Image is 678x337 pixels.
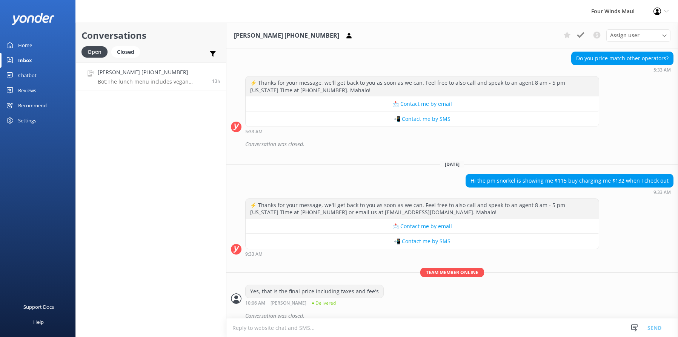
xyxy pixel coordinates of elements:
a: Open [81,47,111,56]
span: [DATE] [440,161,464,168]
div: Support Docs [23,299,54,314]
div: Help [33,314,44,329]
strong: 5:33 AM [245,130,263,134]
div: Sep 16 2025 10:06am (UTC -10:00) Pacific/Honolulu [245,300,384,306]
h4: [PERSON_NAME] [PHONE_NUMBER] [98,68,206,76]
h3: [PERSON_NAME] [PHONE_NUMBER] [234,31,339,41]
div: Reviews [18,83,36,98]
div: Recommend [18,98,47,113]
strong: 9:33 AM [245,252,263,256]
div: 2025-09-16T21:02:55.092 [231,310,673,322]
div: ⚡ Thanks for your message, we'll get back to you as soon as we can. Feel free to also call and sp... [246,76,599,96]
div: Inbox [18,53,32,68]
span: Assign user [610,31,640,40]
div: Yes, that is the final price including taxes and fee's [246,285,383,298]
div: Home [18,38,32,53]
strong: 10:06 AM [245,301,265,306]
div: Aug 20 2025 05:33am (UTC -10:00) Pacific/Honolulu [245,129,599,134]
strong: 9:33 AM [653,190,671,195]
div: Do you price match other operators? [572,52,673,65]
button: 📲 Contact me by SMS [246,111,599,127]
div: ⚡ Thanks for your message, we'll get back to you as soon as we can. Feel free to also call and sp... [246,199,599,219]
div: Closed [111,46,140,58]
div: 2025-08-21T07:16:55.739 [231,138,673,151]
div: Chatbot [18,68,37,83]
span: ● Delivered [312,301,336,306]
div: Hi the pm snorkel is showing me $115 buy charging me $132 when I check out [466,174,673,187]
img: yonder-white-logo.png [11,13,55,25]
div: Sep 16 2025 09:33am (UTC -10:00) Pacific/Honolulu [466,189,673,195]
button: 📩 Contact me by email [246,96,599,111]
button: 📩 Contact me by email [246,219,599,234]
h2: Conversations [81,28,220,43]
a: [PERSON_NAME] [PHONE_NUMBER]Bot:The lunch menu includes vegan Beyond Burger taco meat, Mexican qu... [76,62,226,90]
div: Aug 20 2025 05:33am (UTC -10:00) Pacific/Honolulu [571,67,673,72]
strong: 5:33 AM [653,68,671,72]
span: Team member online [420,268,484,277]
span: Sep 25 2025 06:50pm (UTC -10:00) Pacific/Honolulu [212,78,220,84]
p: Bot: The lunch menu includes vegan Beyond Burger taco meat, Mexican quinoa salad, and tropical pa... [98,78,206,85]
div: Conversation was closed. [245,310,673,322]
span: [PERSON_NAME] [271,301,306,306]
button: 📲 Contact me by SMS [246,234,599,249]
div: Settings [18,113,36,128]
div: Sep 16 2025 09:33am (UTC -10:00) Pacific/Honolulu [245,251,599,256]
a: Closed [111,47,144,56]
div: Open [81,46,108,58]
div: Assign User [606,29,670,41]
div: Conversation was closed. [245,138,673,151]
